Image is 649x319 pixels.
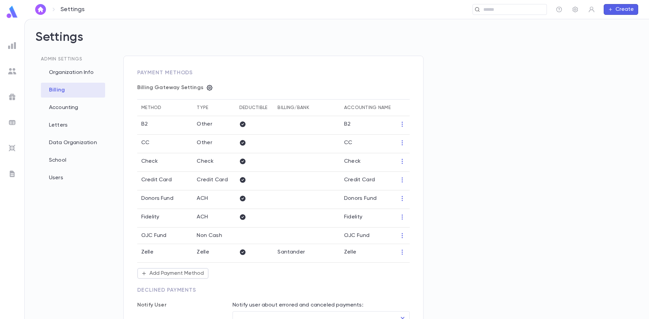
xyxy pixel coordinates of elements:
td: Credit Card [340,172,395,190]
td: CC [340,135,395,153]
td: Check [340,153,395,172]
p: OJC Fund [141,232,166,239]
button: Add Payment Method [137,268,209,279]
td: Non Cash [193,228,235,244]
th: Accounting Name [340,100,395,116]
div: Data Organization [41,135,105,150]
img: students_grey.60c7aba0da46da39d6d829b817ac14fc.svg [8,67,16,75]
span: Declined Payments [137,288,196,293]
th: Deductible [235,100,274,116]
th: Method [137,100,193,116]
span: Payment Methods [137,70,193,76]
td: OJC Fund [340,228,395,244]
img: home_white.a664292cf8c1dea59945f0da9f25487c.svg [37,7,45,12]
img: campaigns_grey.99e729a5f7ee94e3726e6486bddda8f1.svg [8,93,16,101]
p: Santander [278,249,336,256]
p: Credit Card [141,177,172,183]
p: Settings [61,6,85,13]
p: B2 [141,121,148,128]
div: School [41,153,105,168]
div: Billing [41,83,105,98]
td: B2 [340,116,395,135]
td: Other [193,135,235,153]
div: Users [41,170,105,185]
td: Donors Fund [340,190,395,209]
td: Other [193,116,235,135]
td: ACH [193,190,235,209]
p: Notify User [137,302,219,309]
th: Type [193,100,235,116]
img: reports_grey.c525e4749d1bce6a11f5fe2a8de1b229.svg [8,42,16,50]
td: Check [193,153,235,172]
td: Zelle [193,244,235,263]
p: Billing Gateway Settings [137,84,203,91]
h2: Settings [35,30,638,56]
td: Fidelity [340,209,395,228]
button: Create [604,4,638,15]
img: logo [5,5,19,19]
img: imports_grey.530a8a0e642e233f2baf0ef88e8c9fcb.svg [8,144,16,152]
th: Billing/Bank [273,100,340,116]
td: Credit Card [193,172,235,190]
p: Zelle [141,249,153,256]
p: CC [141,139,149,146]
span: Admin Settings [41,57,82,61]
img: letters_grey.7941b92b52307dd3b8a917253454ce1c.svg [8,170,16,178]
p: Notify user about errored and canceled payments: [233,302,410,309]
td: Zelle [340,244,395,263]
div: Organization Info [41,65,105,80]
p: Check [141,158,158,165]
p: Donors Fund [141,195,173,202]
td: ACH [193,209,235,228]
div: Letters [41,118,105,133]
img: batches_grey.339ca447c9d9533ef1741baa751efc33.svg [8,118,16,127]
div: Accounting [41,100,105,115]
p: Fidelity [141,214,159,220]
